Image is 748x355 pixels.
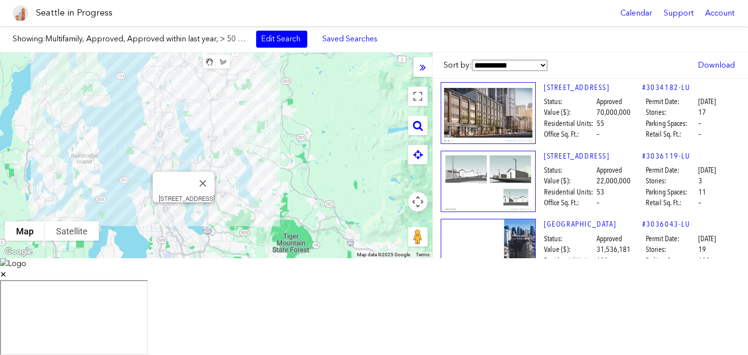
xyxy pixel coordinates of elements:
div: [STREET_ADDRESS] [159,195,215,202]
span: Parking Spaces: [646,118,697,129]
a: #3036043-LU [642,219,691,230]
span: Approved [597,233,622,244]
span: 19 [698,244,706,255]
span: 22,000,000 [597,176,631,186]
span: Parking Spaces: [646,187,697,197]
span: Status: [544,165,595,176]
span: 11 [698,187,706,197]
span: 130 [698,255,710,266]
label: Sort by: [444,60,547,71]
span: [DATE] [698,165,716,176]
span: Residential Units: [544,118,595,129]
a: #3034182-LU [642,82,691,93]
a: [STREET_ADDRESS] [544,151,642,161]
span: Parking Spaces: [646,255,697,266]
span: [DATE] [698,96,716,107]
a: Open this area in Google Maps (opens a new window) [2,246,35,258]
a: Download [693,57,740,73]
span: 182 [597,255,608,266]
span: Stories: [646,244,697,255]
span: Residential Units: [544,187,595,197]
span: 55 [597,118,604,129]
span: Permit Date: [646,165,697,176]
span: Residential Units: [544,255,595,266]
span: Permit Date: [646,233,697,244]
span: Approved [597,96,622,107]
span: – [597,197,599,208]
img: favicon-96x96.png [13,5,28,21]
button: Draw a shape [216,55,230,69]
span: – [698,118,701,129]
a: Saved Searches [317,31,383,47]
span: Stories: [646,107,697,118]
span: Retail Sq. Ft.: [646,197,697,208]
button: Close [191,172,215,195]
span: 17 [698,107,706,118]
button: Stop drawing [203,55,216,69]
span: Permit Date: [646,96,697,107]
button: Toggle fullscreen view [408,87,428,106]
img: 23.jpg [441,82,536,144]
span: Status: [544,233,595,244]
span: [DATE] [698,233,716,244]
span: Approved [597,165,622,176]
img: Google [2,246,35,258]
a: [GEOGRAPHIC_DATA] [544,219,642,230]
img: 1.jpg [441,219,536,281]
span: – [698,129,701,140]
span: Retail Sq. Ft.: [646,129,697,140]
span: 70,000,000 [597,107,631,118]
a: #3036119-LU [642,151,691,161]
span: – [597,129,599,140]
span: Multifamily, Approved, Approved within last year, > 50 Units [45,34,255,43]
select: Sort by: [472,60,547,71]
button: Show satellite imagery [45,221,99,241]
span: 31,536,181 [597,244,631,255]
a: Edit Search [256,31,307,47]
a: Terms [416,252,430,257]
span: Value ($): [544,107,595,118]
span: 53 [597,187,604,197]
button: Show street map [5,221,45,241]
a: [STREET_ADDRESS] [544,82,642,93]
h1: Seattle in Progress [36,7,112,19]
button: Map camera controls [408,192,428,212]
img: 39.jpg [441,151,536,213]
button: Drag Pegman onto the map to open Street View [408,227,428,247]
span: Status: [544,96,595,107]
span: Value ($): [544,244,595,255]
span: Office Sq. Ft.: [544,129,595,140]
span: Office Sq. Ft.: [544,197,595,208]
label: Showing: [13,34,246,44]
span: – [698,197,701,208]
span: 3 [698,176,702,186]
span: Map data ©2025 Google [357,252,410,257]
span: Stories: [646,176,697,186]
span: Value ($): [544,176,595,186]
